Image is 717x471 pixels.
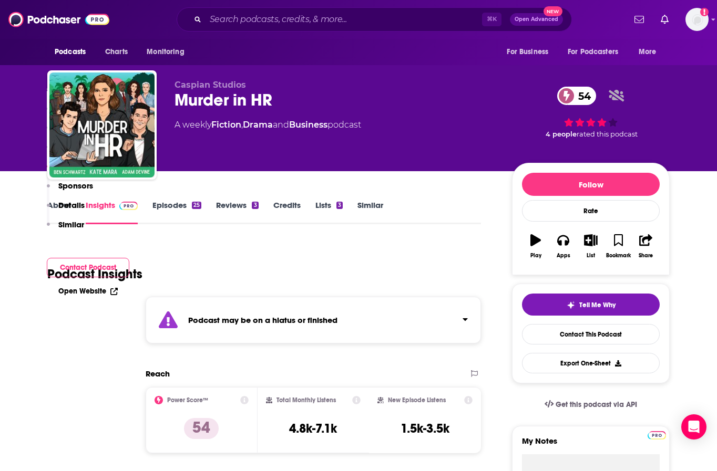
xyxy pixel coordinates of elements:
a: Pro website [648,430,666,439]
button: Follow [522,173,660,196]
p: 54 [184,418,219,439]
img: tell me why sparkle [567,301,575,309]
button: List [577,227,605,265]
a: 54 [557,87,596,105]
button: Details [47,200,85,219]
a: Fiction [211,120,241,130]
a: Contact This Podcast [522,324,660,344]
h3: 4.8k-7.1k [289,421,337,436]
span: For Business [507,45,548,59]
span: Monitoring [147,45,184,59]
button: open menu [139,42,198,62]
div: Bookmark [606,253,631,259]
a: Credits [273,200,301,224]
button: open menu [561,42,633,62]
div: A weekly podcast [175,119,361,131]
button: Play [522,227,549,265]
button: Export One-Sheet [522,353,660,373]
div: Play [530,253,541,259]
span: More [639,45,657,59]
div: Share [639,253,653,259]
div: 54 4 peoplerated this podcast [512,80,670,145]
a: Business [289,120,327,130]
img: User Profile [685,8,709,31]
p: Details [58,200,85,210]
span: rated this podcast [577,130,638,138]
span: Podcasts [55,45,86,59]
span: Open Advanced [515,17,558,22]
a: Show notifications dropdown [657,11,673,28]
strong: Podcast may be on a hiatus or finished [188,315,337,325]
div: Rate [522,200,660,222]
p: Similar [58,219,84,229]
label: My Notes [522,436,660,454]
img: Podchaser - Follow, Share and Rate Podcasts [8,9,109,29]
button: open menu [631,42,670,62]
div: 25 [192,202,201,209]
div: 3 [252,202,258,209]
span: Get this podcast via API [556,400,637,409]
button: Share [632,227,660,265]
a: Episodes25 [152,200,201,224]
div: Search podcasts, credits, & more... [177,7,572,32]
button: Apps [549,227,577,265]
button: Similar [47,219,84,239]
a: Get this podcast via API [536,392,646,417]
span: ⌘ K [482,13,501,26]
img: Murder in HR [49,72,155,177]
button: Show profile menu [685,8,709,31]
div: Open Intercom Messenger [681,414,706,439]
span: 54 [568,87,596,105]
h2: Power Score™ [167,396,208,404]
span: New [544,6,562,16]
button: open menu [47,42,99,62]
svg: Add a profile image [700,8,709,16]
button: Bookmark [605,227,632,265]
section: Click to expand status details [146,297,481,343]
a: Show notifications dropdown [630,11,648,28]
span: Logged in as AlexMerceron [685,8,709,31]
img: Podchaser Pro [648,431,666,439]
a: Charts [98,42,134,62]
h2: New Episode Listens [388,396,446,404]
a: Drama [243,120,273,130]
a: Reviews3 [216,200,258,224]
a: Open Website [58,287,118,296]
div: Apps [557,253,570,259]
button: Contact Podcast [47,258,129,277]
div: 3 [336,202,343,209]
button: Open AdvancedNew [510,13,563,26]
h3: 1.5k-3.5k [401,421,449,436]
a: Lists3 [315,200,343,224]
span: 4 people [546,130,577,138]
input: Search podcasts, credits, & more... [206,11,482,28]
span: For Podcasters [568,45,618,59]
a: Similar [357,200,383,224]
h2: Reach [146,369,170,379]
h2: Total Monthly Listens [276,396,336,404]
button: tell me why sparkleTell Me Why [522,294,660,316]
span: , [241,120,243,130]
span: Tell Me Why [579,301,616,309]
button: open menu [499,42,561,62]
span: Caspian Studios [175,80,246,90]
div: List [587,253,595,259]
span: Charts [105,45,128,59]
span: and [273,120,289,130]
